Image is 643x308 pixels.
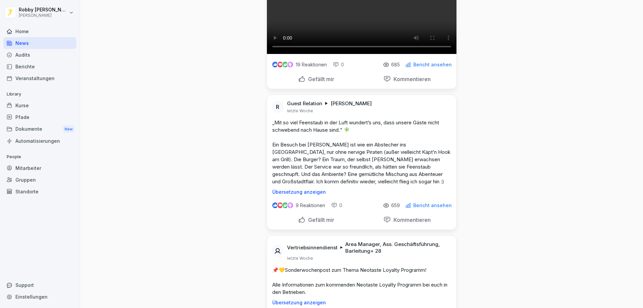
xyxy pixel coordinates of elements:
a: Automatisierungen [3,135,76,147]
p: Area Manager, Ass. Geschäftsführung, Barleitung + 28 [345,241,448,254]
a: Standorte [3,186,76,197]
img: like [272,62,278,67]
a: Home [3,25,76,37]
p: Bericht ansehen [413,203,452,208]
img: like [272,203,278,208]
a: Gruppen [3,174,76,186]
img: love [278,62,283,67]
p: letzte Woche [287,256,313,261]
a: Audits [3,49,76,61]
p: 9 Reaktionen [296,203,325,208]
a: Einstellungen [3,291,76,303]
p: Guest Relation [287,100,322,107]
p: Library [3,89,76,100]
img: celebrate [282,202,288,208]
img: inspiring [287,62,293,68]
div: 0 [331,202,342,209]
p: Gefällt mir [305,217,334,223]
a: News [3,37,76,49]
div: Support [3,279,76,291]
p: Übersetzung anzeigen [272,300,451,305]
p: „Mit so viel Feenstaub in der Luft wundert’s uns, dass unsere Gäste nicht schwebend nach Hause si... [272,119,451,185]
img: love [278,203,283,208]
img: celebrate [282,62,288,67]
div: 0 [333,61,344,68]
a: Veranstaltungen [3,72,76,84]
p: 19 Reaktionen [296,62,327,67]
p: People [3,151,76,162]
p: 659 [391,203,400,208]
p: Vertriebsinnendienst [287,244,338,251]
a: Mitarbeiter [3,162,76,174]
a: Pfade [3,111,76,123]
p: Gefällt mir [305,76,334,82]
p: Übersetzung anzeigen [272,189,451,195]
img: inspiring [287,202,293,208]
p: [PERSON_NAME] [331,100,372,107]
p: 📌💛Sonderwochenpost zum Thema Neotaste Loyalty Programm! Alle Informationen zum kommenden Neotaste... [272,266,451,296]
p: 685 [391,62,400,67]
p: Kommentieren [391,217,431,223]
p: [PERSON_NAME] [19,13,68,18]
p: Kommentieren [391,76,431,82]
div: Dokumente [3,123,76,135]
p: letzte Woche [287,108,313,114]
a: Kurse [3,100,76,111]
div: R [272,101,284,113]
a: DokumenteNew [3,123,76,135]
div: New [63,125,74,133]
p: Bericht ansehen [413,62,452,67]
p: Robby [PERSON_NAME] [19,7,68,13]
a: Berichte [3,61,76,72]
